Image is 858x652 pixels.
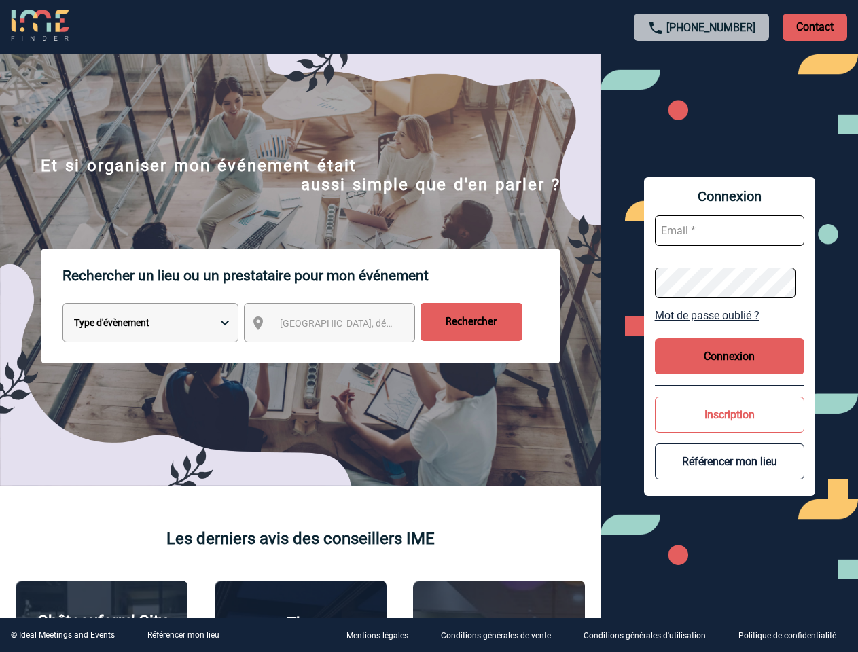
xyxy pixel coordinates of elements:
img: call-24-px.png [647,20,664,36]
a: Mot de passe oublié ? [655,309,804,322]
button: Inscription [655,397,804,433]
a: Conditions générales de vente [430,629,573,642]
div: © Ideal Meetings and Events [11,630,115,640]
p: Rechercher un lieu ou un prestataire pour mon événement [62,249,560,303]
p: Mentions légales [346,632,408,641]
p: The [GEOGRAPHIC_DATA] [222,614,379,652]
span: [GEOGRAPHIC_DATA], département, région... [280,318,469,329]
p: Châteauform' City [GEOGRAPHIC_DATA] [23,612,180,650]
input: Email * [655,215,804,246]
a: [PHONE_NUMBER] [666,21,755,34]
span: Connexion [655,188,804,204]
input: Rechercher [421,303,522,341]
button: Référencer mon lieu [655,443,804,479]
p: Contact [783,14,847,41]
button: Connexion [655,338,804,374]
p: Conditions générales de vente [441,632,551,641]
p: Politique de confidentialité [738,632,836,641]
a: Politique de confidentialité [728,629,858,642]
p: Conditions générales d'utilisation [584,632,706,641]
a: Conditions générales d'utilisation [573,629,728,642]
p: Agence 2ISD [452,615,546,634]
a: Mentions légales [336,629,430,642]
a: Référencer mon lieu [147,630,219,640]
